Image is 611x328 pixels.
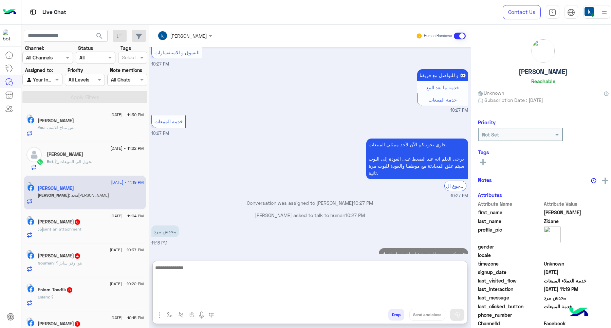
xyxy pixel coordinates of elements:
[478,277,543,284] span: last_visited_flow
[47,159,53,164] span: Bot
[544,294,609,301] span: محدش بيرد
[503,5,541,19] a: Contact Us
[47,151,83,157] h5: Amar Ahmed
[110,281,144,287] span: [DATE] - 10:22 PM
[75,253,80,259] span: 4
[567,301,591,325] img: hulul-logo.png
[478,149,609,155] h6: Tags
[121,54,136,62] div: Select
[602,178,608,184] img: add
[164,309,175,320] button: select flow
[91,30,108,44] button: search
[454,311,461,318] img: send message
[600,8,609,17] img: profile
[151,225,179,237] p: 1/9/2025, 11:18 PM
[53,159,92,164] span: : تحويل الي المبيعات
[111,179,144,185] span: [DATE] - 11:19 PM
[38,185,74,191] h5: Mahmoud Zidane
[478,252,543,259] span: locale
[544,320,609,327] span: 0
[26,317,33,324] img: picture
[409,309,445,321] button: Send and close
[110,213,144,219] span: [DATE] - 11:04 PM
[151,212,468,219] p: [PERSON_NAME] asked to talk to human
[531,78,555,84] h6: Reachable
[38,219,81,225] h5: إياد سينو
[366,139,468,179] p: 1/9/2025, 10:27 PM
[75,321,80,327] span: 7
[478,209,543,216] span: first_name
[544,200,609,207] span: Attribute Value
[198,311,206,319] img: send voice note
[38,226,43,232] span: إياد
[544,303,609,310] span: خدمة المبيعات
[444,181,466,191] div: الرجوع ال Bot
[167,312,172,317] img: select flow
[95,32,104,40] span: search
[417,69,468,81] p: 1/9/2025, 10:27 PM
[424,33,452,39] small: Human Handover
[26,216,33,222] img: picture
[151,199,468,206] p: Conversation was assigned to [PERSON_NAME]
[110,315,144,321] span: [DATE] - 10:15 PM
[27,320,34,327] img: Facebook
[22,91,147,103] button: Apply Filters
[25,44,44,52] label: Channel:
[353,200,373,206] span: 10:27 PM
[450,193,468,199] span: 10:27 PM
[121,44,131,52] label: Tags
[27,218,34,225] img: Facebook
[544,243,609,250] span: null
[3,30,15,42] img: 713415422032625
[544,226,561,243] img: picture
[38,294,49,299] span: Eslam
[26,114,33,121] img: picture
[544,252,609,259] span: null
[478,177,492,183] h6: Notes
[110,145,144,151] span: [DATE] - 11:22 PM
[478,294,543,301] span: last_message
[151,240,167,245] span: 11:18 PM
[478,200,543,207] span: Attribute Name
[38,321,81,327] h5: Esraa Mahmoud
[544,209,609,216] span: Mahmoud
[25,67,53,74] label: Assigned to:
[189,312,195,317] img: create order
[478,119,496,125] h6: Priority
[43,226,81,232] span: sent an attachment
[175,309,186,320] button: Trigger scenario
[27,252,34,259] img: Facebook
[26,182,33,188] img: picture
[478,269,543,276] span: signup_date
[478,260,543,267] span: timezone
[78,44,93,52] label: Status
[544,218,609,225] span: Zidane
[37,159,43,165] img: WhatsApp
[478,89,504,96] span: Unknown
[38,253,81,259] h5: Nourhan Elabasy
[26,250,33,256] img: picture
[26,147,42,162] img: defaultAdmin.png
[44,125,75,130] span: مش متاح للاسف
[519,68,568,76] h5: [PERSON_NAME]
[478,320,543,327] span: ChannelId
[54,260,82,266] span: هو اوفر سايز ؟
[478,226,543,242] span: profile_pic
[42,8,66,17] p: Live Chat
[544,286,609,293] span: 2025-09-01T20:19:00.305Z
[544,269,609,276] span: 2025-01-11T09:35:10.697Z
[154,119,183,124] span: خدمة المبيعات
[585,7,594,16] img: userImage
[532,39,555,62] img: picture
[26,284,33,290] img: picture
[208,312,214,318] img: make a call
[478,243,543,250] span: gender
[544,260,609,267] span: Unknown
[110,247,144,253] span: [DATE] - 10:37 PM
[591,178,596,183] img: notes
[151,131,169,136] span: 10:27 PM
[29,8,37,16] img: tab
[38,125,44,130] span: You
[567,8,575,16] img: tab
[27,184,34,191] img: Facebook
